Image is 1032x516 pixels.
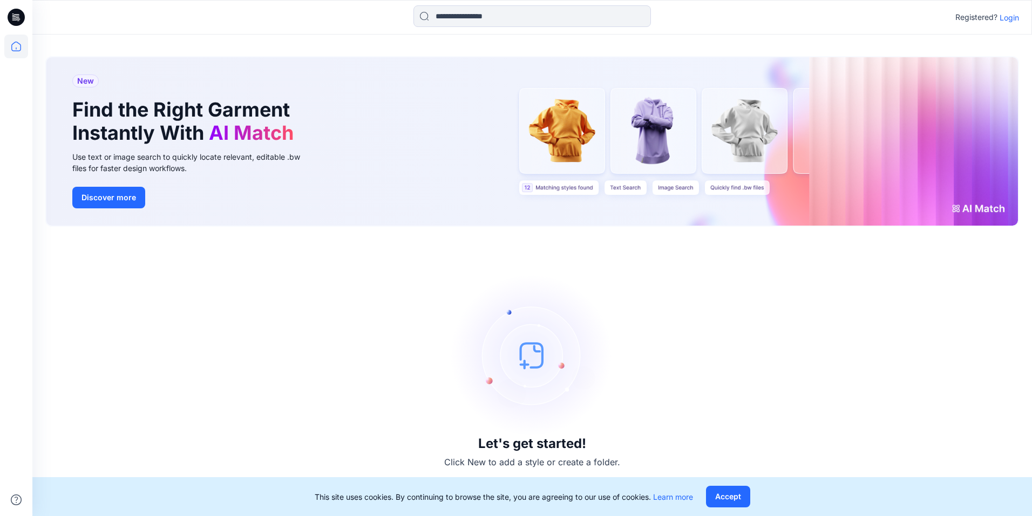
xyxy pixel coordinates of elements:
[1000,12,1019,23] p: Login
[444,456,620,469] p: Click New to add a style or create a folder.
[72,187,145,208] button: Discover more
[72,98,299,145] h1: Find the Right Garment Instantly With
[72,151,315,174] div: Use text or image search to quickly locate relevant, editable .bw files for faster design workflows.
[706,486,750,507] button: Accept
[653,492,693,501] a: Learn more
[315,491,693,503] p: This site uses cookies. By continuing to browse the site, you are agreeing to our use of cookies.
[478,436,586,451] h3: Let's get started!
[209,121,294,145] span: AI Match
[77,74,94,87] span: New
[451,274,613,436] img: empty-state-image.svg
[955,11,997,24] p: Registered?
